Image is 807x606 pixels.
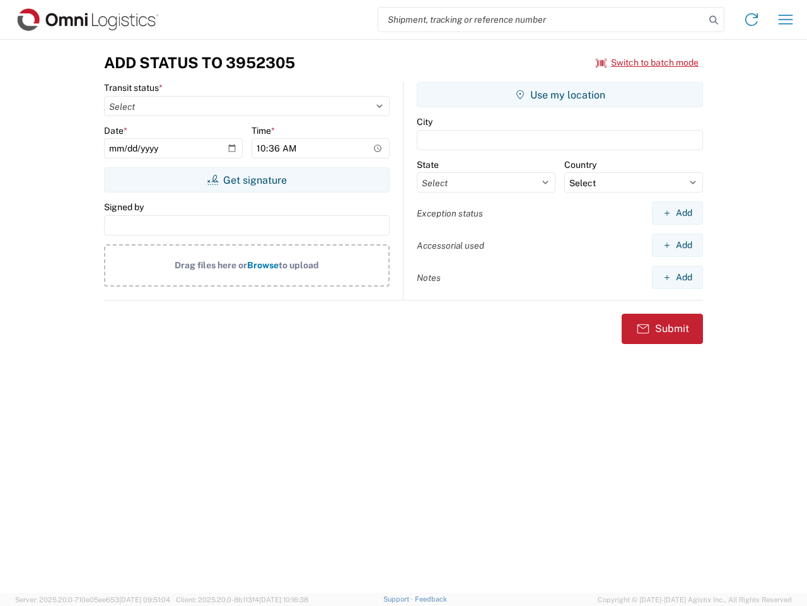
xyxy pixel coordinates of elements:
[378,8,705,32] input: Shipment, tracking or reference number
[564,159,596,170] label: Country
[652,201,703,225] button: Add
[175,260,247,270] span: Drag files here or
[279,260,319,270] span: to upload
[417,82,703,107] button: Use my location
[176,596,308,603] span: Client: 2025.20.0-8b113f4
[415,595,447,603] a: Feedback
[598,594,792,605] span: Copyright © [DATE]-[DATE] Agistix Inc., All Rights Reserved
[622,314,703,344] button: Submit
[104,125,127,136] label: Date
[119,596,170,603] span: [DATE] 09:51:04
[247,260,279,270] span: Browse
[417,208,483,219] label: Exception status
[417,159,439,170] label: State
[104,167,390,193] button: Get signature
[652,234,703,257] button: Add
[652,266,703,289] button: Add
[596,52,699,73] button: Switch to batch mode
[104,82,163,93] label: Transit status
[417,116,433,128] label: City
[104,201,144,213] label: Signed by
[15,596,170,603] span: Server: 2025.20.0-710e05ee653
[417,240,484,251] label: Accessorial used
[259,596,308,603] span: [DATE] 10:16:38
[417,272,441,283] label: Notes
[104,54,295,72] h3: Add Status to 3952305
[383,595,415,603] a: Support
[252,125,275,136] label: Time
